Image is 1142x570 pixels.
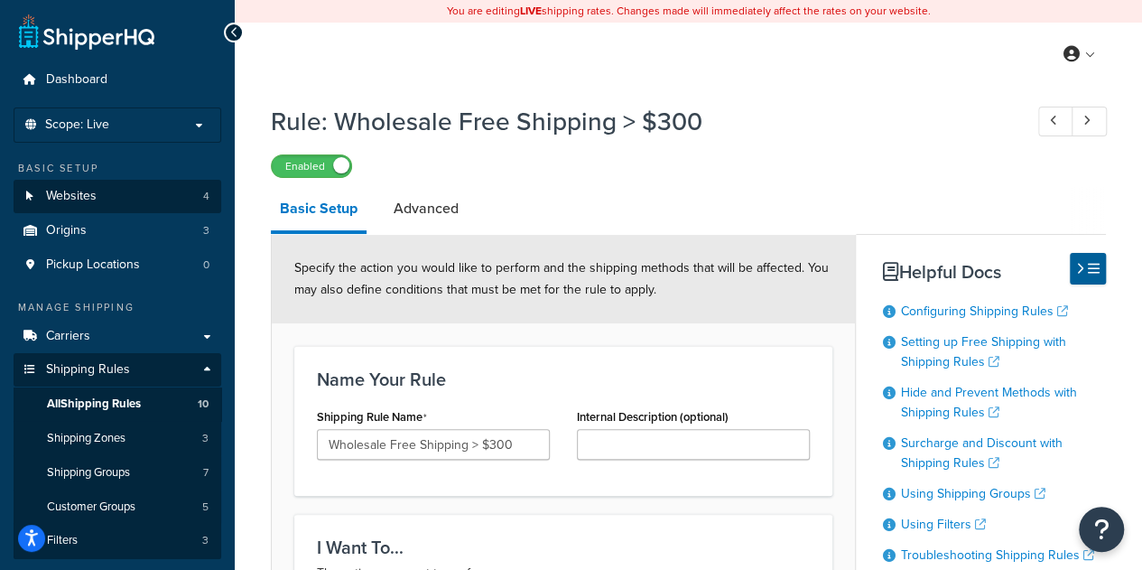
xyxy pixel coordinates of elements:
a: Configuring Shipping Rules [901,302,1068,321]
button: Hide Help Docs [1070,253,1106,285]
span: Origins [46,223,87,238]
h3: I Want To... [317,537,810,557]
a: Pickup Locations0 [14,248,221,282]
div: Manage Shipping [14,300,221,315]
li: Shipping Rules [14,353,221,559]
span: Websites [46,189,97,204]
a: Carriers [14,320,221,353]
a: Next Record [1072,107,1107,136]
a: AllShipping Rules10 [14,388,221,421]
h3: Helpful Docs [883,262,1107,282]
b: LIVE [520,3,542,19]
a: Advanced [385,187,468,230]
span: All Shipping Rules [47,397,141,412]
span: 3 [202,431,209,446]
label: Internal Description (optional) [577,410,729,424]
li: Shipping Groups [14,456,221,490]
span: Filters [47,533,78,548]
a: Customer Groups5 [14,491,221,524]
button: Open Resource Center [1079,507,1124,552]
span: Specify the action you would like to perform and the shipping methods that will be affected. You ... [294,258,829,299]
li: Pickup Locations [14,248,221,282]
span: Shipping Groups [47,465,130,481]
span: 3 [202,533,209,548]
a: Shipping Rules [14,353,221,387]
h1: Rule: Wholesale Free Shipping > $300 [271,104,1005,139]
span: 10 [198,397,209,412]
a: Dashboard [14,63,221,97]
span: Scope: Live [45,117,109,133]
a: Basic Setup [271,187,367,234]
a: Hide and Prevent Methods with Shipping Rules [901,383,1077,422]
a: Websites4 [14,180,221,213]
a: Shipping Zones3 [14,422,221,455]
span: Dashboard [46,72,107,88]
div: Basic Setup [14,161,221,176]
li: Shipping Zones [14,422,221,455]
li: Filters [14,524,221,557]
li: Customer Groups [14,491,221,524]
span: Carriers [46,329,90,344]
span: Customer Groups [47,500,135,515]
a: Shipping Groups7 [14,456,221,490]
a: Using Shipping Groups [901,484,1045,503]
span: Pickup Locations [46,257,140,273]
label: Shipping Rule Name [317,410,427,425]
li: Origins [14,214,221,248]
a: Filters3 [14,524,221,557]
a: Surcharge and Discount with Shipping Rules [901,434,1063,472]
a: Previous Record [1038,107,1073,136]
label: Enabled [272,155,351,177]
span: 0 [203,257,209,273]
li: Websites [14,180,221,213]
a: Setting up Free Shipping with Shipping Rules [901,332,1066,371]
span: 7 [203,465,209,481]
a: Using Filters [901,515,986,534]
span: 4 [203,189,209,204]
span: Shipping Zones [47,431,125,446]
span: Shipping Rules [46,362,130,378]
h3: Name Your Rule [317,369,810,389]
span: 3 [203,223,209,238]
a: Troubleshooting Shipping Rules [901,546,1094,565]
a: Origins3 [14,214,221,248]
span: 5 [202,500,209,515]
